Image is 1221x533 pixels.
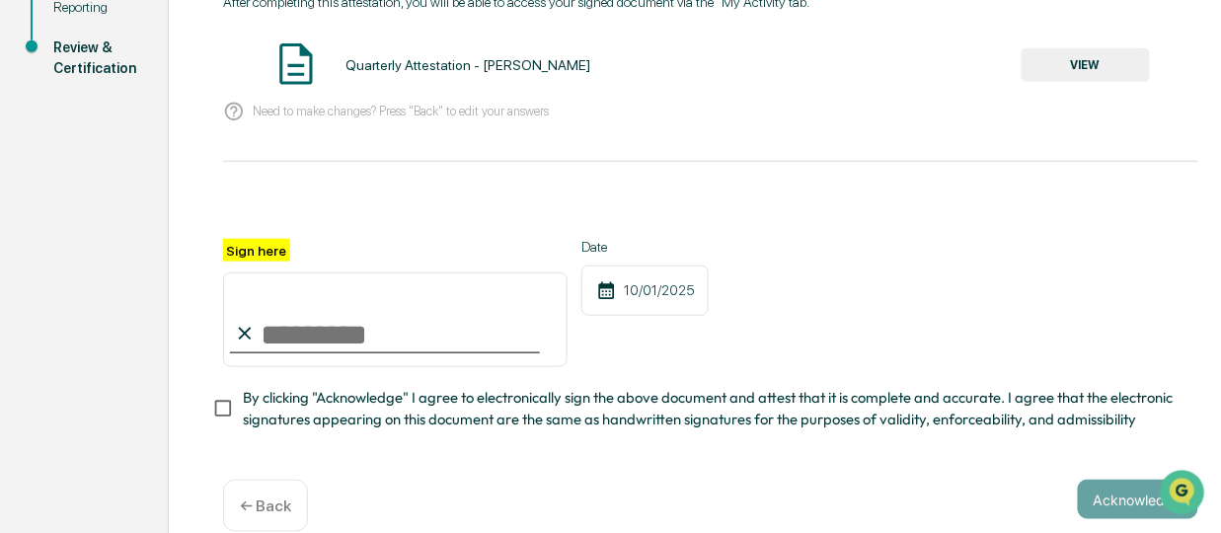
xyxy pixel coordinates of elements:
[20,250,36,266] div: 🖐️
[243,387,1183,431] span: By clicking "Acknowledge" I agree to electronically sign the above document and attest that it is...
[271,39,321,89] img: Document Icon
[1078,480,1198,519] button: Acknowledge
[12,240,135,275] a: 🖐️Preclearance
[581,239,709,255] label: Date
[135,240,253,275] a: 🗄️Attestations
[163,248,245,267] span: Attestations
[223,239,290,262] label: Sign here
[345,57,590,73] div: Quarterly Attestation - [PERSON_NAME]
[20,287,36,303] div: 🔎
[196,334,239,348] span: Pylon
[67,150,324,170] div: Start new chat
[12,277,132,313] a: 🔎Data Lookup
[139,333,239,348] a: Powered byPylon
[20,150,55,186] img: 1746055101610-c473b297-6a78-478c-a979-82029cc54cd1
[581,266,709,316] div: 10/01/2025
[240,496,291,515] p: ← Back
[143,250,159,266] div: 🗄️
[20,40,359,72] p: How can we help?
[253,104,549,118] p: Need to make changes? Press "Back" to edit your answers
[39,248,127,267] span: Preclearance
[39,285,124,305] span: Data Lookup
[1022,48,1150,82] button: VIEW
[336,156,359,180] button: Start new chat
[67,170,250,186] div: We're available if you need us!
[1158,468,1211,521] iframe: Open customer support
[53,38,136,79] div: Review & Certification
